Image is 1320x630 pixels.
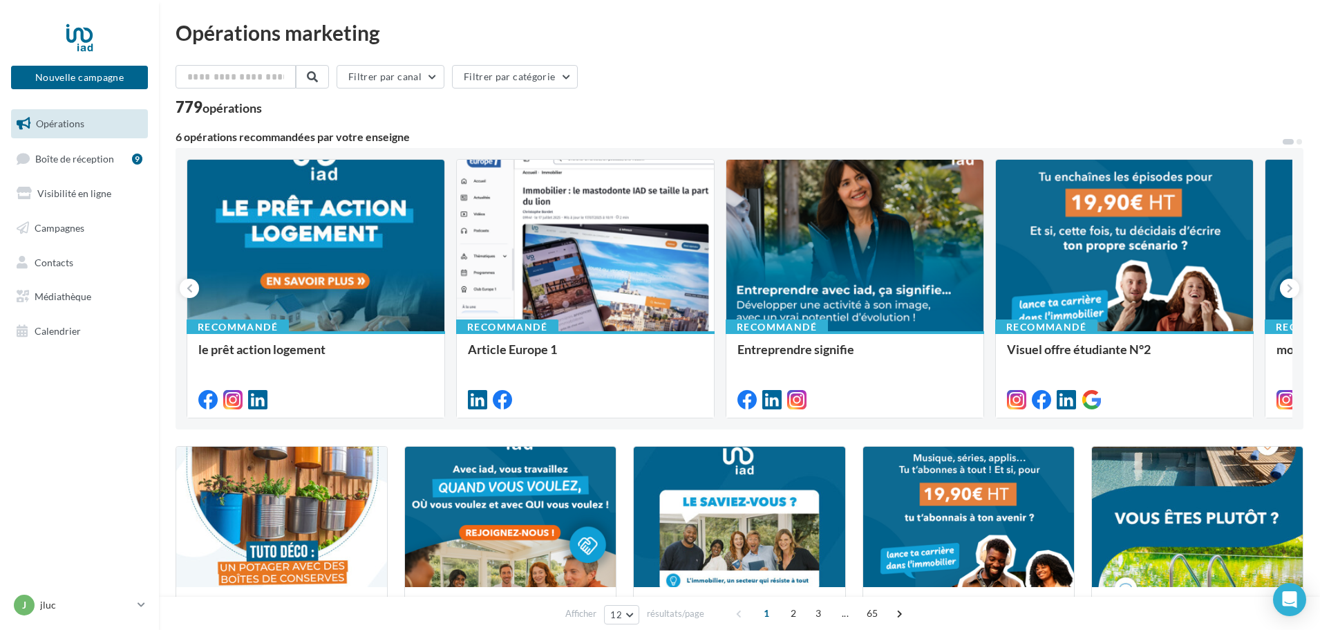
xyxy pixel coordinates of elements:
div: Opérations marketing [176,22,1303,43]
p: jluc [40,598,132,612]
span: 3 [807,602,829,624]
span: résultats/page [647,607,704,620]
div: Recommandé [726,319,828,335]
span: 65 [861,602,884,624]
a: Contacts [8,248,151,277]
button: Filtrer par canal [337,65,444,89]
span: 1 [755,602,777,624]
span: Visibilité en ligne [37,187,111,199]
span: Médiathèque [35,290,91,302]
span: Afficher [565,607,596,620]
span: Opérations [36,118,84,129]
span: 2 [782,602,804,624]
span: j [22,598,26,612]
a: j jluc [11,592,148,618]
span: Campagnes [35,222,84,234]
div: opérations [202,102,262,114]
span: Visuel offre étudiante N°2 [1007,342,1151,357]
a: Visibilité en ligne [8,179,151,208]
span: le prêt action logement [198,342,326,357]
a: Boîte de réception9 [8,144,151,174]
span: Boîte de réception [35,152,114,164]
button: 12 [604,605,639,624]
a: Médiathèque [8,282,151,311]
span: ... [834,602,856,624]
div: Open Intercom Messenger [1273,583,1306,616]
button: Filtrer par catégorie [452,65,578,89]
div: Recommandé [456,319,558,335]
a: Opérations [8,109,151,138]
span: Contacts [35,256,73,268]
div: Recommandé [995,319,1097,335]
button: Nouvelle campagne [11,66,148,89]
span: Entreprendre signifie [737,342,854,357]
span: 12 [610,609,622,620]
div: 779 [176,100,262,115]
span: Article Europe 1 [468,342,557,357]
div: 6 opérations recommandées par votre enseigne [176,131,1281,142]
a: Calendrier [8,317,151,346]
div: Recommandé [187,319,289,335]
div: 9 [132,154,142,165]
span: Calendrier [35,325,81,337]
a: Campagnes [8,214,151,243]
